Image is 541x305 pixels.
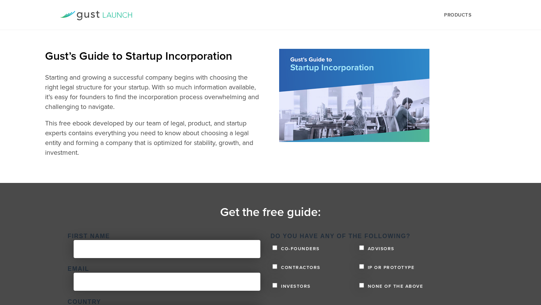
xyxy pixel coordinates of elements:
span: Email [68,267,89,271]
input: Co-founders [272,245,277,250]
span: Contractors [279,265,320,270]
h2: Gust’s Guide to Startup Incorporation [45,49,262,64]
p: Starting and growing a successful company begins with choosing the right legal structure for your... [45,72,262,112]
span: None of the above [366,284,423,288]
input: Contractors [272,264,277,269]
span: First Name [68,234,110,239]
input: IP or Prototype [359,264,364,269]
span: Co-founders [279,246,320,251]
span: Do you have any of the following? [270,234,410,239]
input: Advisors [359,245,364,250]
input: Investors [272,283,277,288]
span: Advisors [366,246,394,251]
time: Get the free guide: [220,205,321,219]
img: Incorporation-ebook-cover-photo.png [279,49,429,142]
p: This free ebook developed by our team of legal, product, and startup experts contains everything ... [45,118,262,157]
span: IP or Prototype [366,265,415,270]
input: None of the above [359,283,364,288]
span: Investors [279,284,311,288]
span: Country [68,300,101,304]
